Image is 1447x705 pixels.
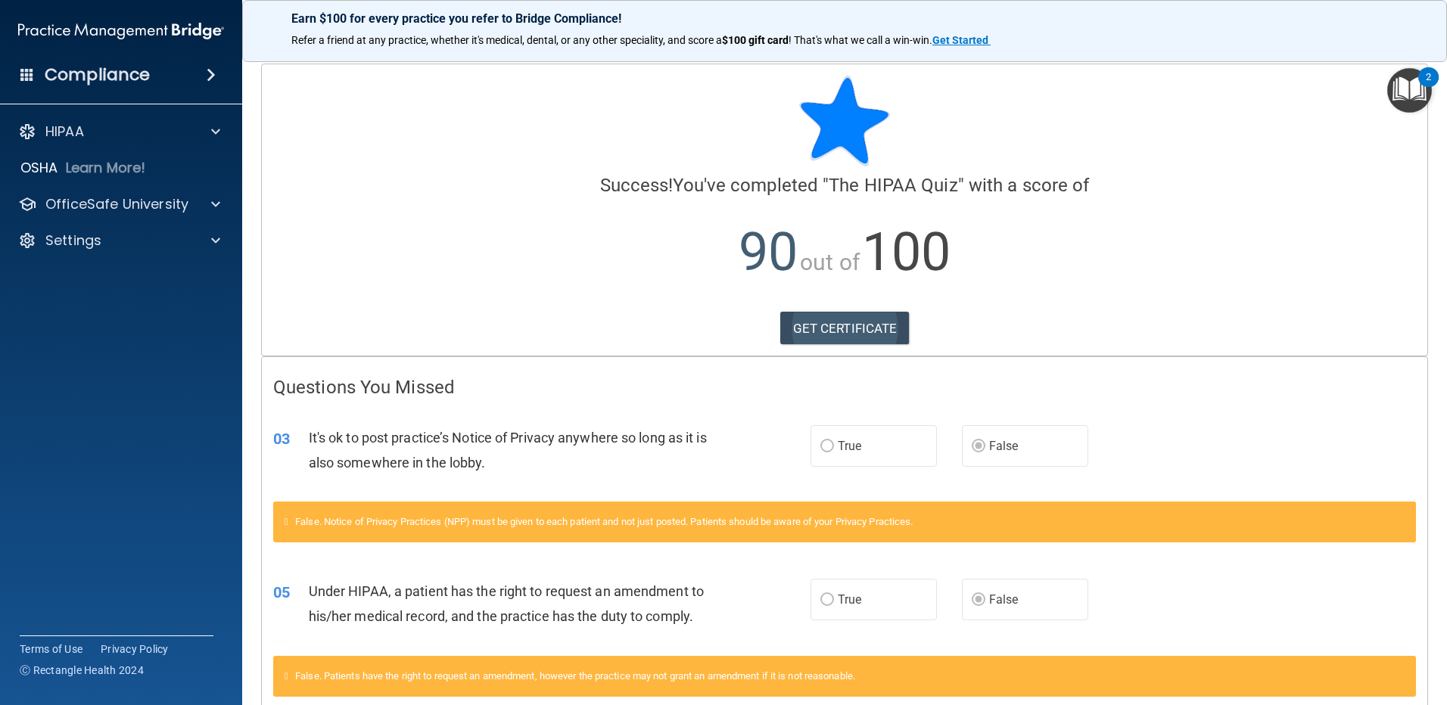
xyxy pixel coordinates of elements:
p: OSHA [20,159,58,177]
p: Earn $100 for every practice you refer to Bridge Compliance! [291,11,1398,26]
span: Ⓒ Rectangle Health 2024 [20,663,144,678]
span: The HIPAA Quiz [829,175,957,196]
p: Learn More! [66,159,146,177]
a: Settings [18,231,220,250]
input: True [820,595,834,606]
span: 100 [862,221,951,283]
a: Privacy Policy [101,641,169,657]
p: Settings [45,231,101,250]
img: blue-star-rounded.9d042014.png [799,76,890,166]
img: PMB logo [18,16,224,46]
span: Refer a friend at any practice, whether it's medical, dental, or any other speciality, and score a [291,34,722,46]
span: Success! [600,175,674,196]
span: False. Notice of Privacy Practices (NPP) must be given to each patient and not just posted. Patie... [295,516,913,527]
span: It's ok to post practice’s Notice of Privacy anywhere so long as it is also somewhere in the lobby. [309,430,707,471]
button: Open Resource Center, 2 new notifications [1387,68,1432,113]
span: 90 [739,221,798,283]
span: False. Patients have the right to request an amendment, however the practice may not grant an ame... [295,670,855,682]
span: False [989,439,1019,453]
input: False [972,441,985,452]
input: True [820,441,834,452]
h4: Compliance [45,64,150,85]
span: True [838,439,861,453]
a: OfficeSafe University [18,195,220,213]
a: Get Started [932,34,991,46]
a: Terms of Use [20,641,82,657]
p: OfficeSafe University [45,195,188,213]
span: Under HIPAA, a patient has the right to request an amendment to his/her medical record, and the p... [309,583,704,624]
span: ! That's what we call a win-win. [789,34,932,46]
a: HIPAA [18,123,220,141]
input: False [972,595,985,606]
span: 05 [273,583,290,601]
strong: Get Started [932,34,988,46]
span: out of [800,249,860,275]
h4: You've completed " " with a score of [273,175,1416,195]
span: False [989,592,1019,607]
p: HIPAA [45,123,84,141]
h4: Questions You Missed [273,377,1416,397]
div: 2 [1426,77,1431,97]
a: GET CERTIFICATE [780,312,910,345]
strong: $100 gift card [722,34,789,46]
span: True [838,592,861,607]
span: 03 [273,430,290,448]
